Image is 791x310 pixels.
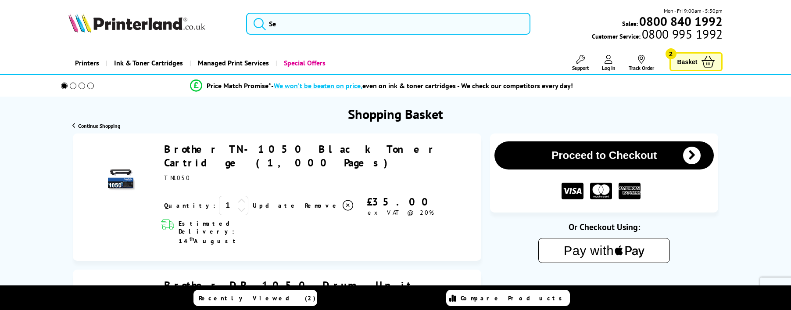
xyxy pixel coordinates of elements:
img: MASTER CARD [590,183,612,200]
span: Ink & Toner Cartridges [114,52,183,74]
a: Managed Print Services [190,52,276,74]
img: Brother TN-1050 Black Toner Cartridge (1,000 Pages) [105,163,136,194]
iframe: PayPal [516,277,692,307]
a: Printerland Logo [68,13,235,34]
span: Estimated Delivery: 14 August [179,220,288,245]
sup: th [190,235,194,242]
span: Basket [677,56,698,68]
span: Quantity: [164,202,215,209]
span: Compare Products [461,294,567,302]
li: modal_Promise [49,78,715,94]
div: £35.00 [354,195,447,209]
img: Printerland Logo [68,13,205,32]
span: Mon - Fri 9:00am - 5:30pm [664,7,723,15]
div: Or Checkout Using: [490,221,718,233]
button: Proceed to Checkout [494,141,714,169]
span: Support [572,65,589,71]
div: - even on ink & toner cartridges - We check our competitors every day! [271,81,573,90]
a: Log In [602,55,616,71]
a: Recently Viewed (2) [193,290,317,306]
a: Printers [68,52,106,74]
span: TN1050 [164,174,190,182]
span: Remove [305,202,340,209]
span: 2 [666,48,676,59]
a: Compare Products [446,290,570,306]
a: Continue Shopping [72,123,120,129]
span: Sales: [622,19,638,28]
span: 0800 995 1992 [641,30,723,38]
b: 0800 840 1992 [639,13,723,29]
a: Basket 2 [669,52,723,71]
a: Brother DR-1050 Drum Unit (10,000 Pages) [164,278,412,306]
a: Update [253,202,298,209]
span: ex VAT @ 20% [368,209,434,216]
img: VISA [562,183,583,200]
span: Log In [602,65,616,71]
span: Customer Service: [592,30,723,40]
a: Special Offers [276,52,332,74]
img: American Express [619,183,641,200]
span: We won’t be beaten on price, [274,81,362,90]
span: Continue Shopping [78,123,120,129]
a: 0800 840 1992 [638,17,723,25]
h1: Shopping Basket [348,105,443,123]
a: Brother TN-1050 Black Toner Cartridge (1,000 Pages) [164,142,436,169]
a: Track Order [629,55,654,71]
a: Ink & Toner Cartridges [106,52,190,74]
a: Delete item from your basket [305,199,354,212]
input: Se [246,13,530,35]
span: Recently Viewed (2) [199,294,316,302]
a: Support [572,55,589,71]
span: Price Match Promise* [207,81,271,90]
